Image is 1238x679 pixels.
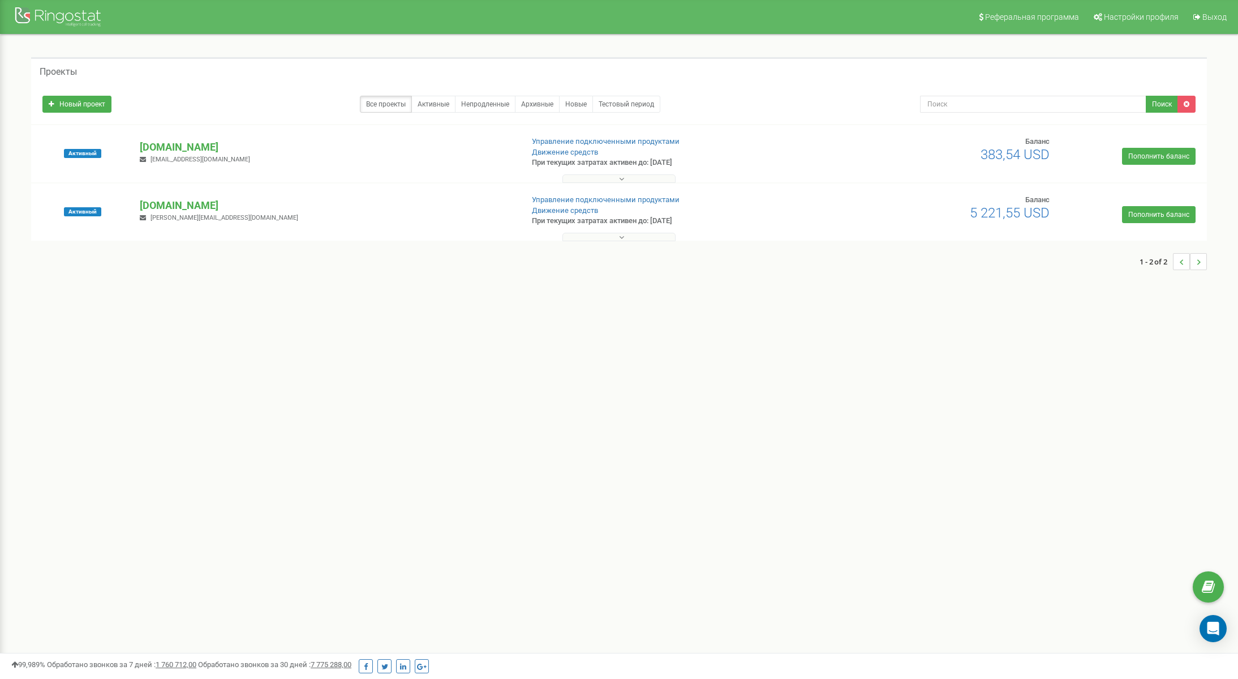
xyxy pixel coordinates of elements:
a: Новый проект [42,96,111,113]
span: Реферальная программа [985,12,1079,22]
span: Обработано звонков за 30 дней : [198,660,351,669]
a: Управление подключенными продуктами [532,195,680,204]
span: Обработано звонков за 7 дней : [47,660,196,669]
a: Тестовый период [592,96,660,113]
span: Настройки профиля [1104,12,1179,22]
u: 7 775 288,00 [311,660,351,669]
a: Движение средств [532,148,598,156]
p: При текущих затратах активен до: [DATE] [532,216,807,227]
span: [PERSON_NAME][EMAIL_ADDRESS][DOMAIN_NAME] [151,214,298,221]
a: Пополнить баланс [1122,206,1196,223]
span: 383,54 USD [981,147,1050,163]
span: Выход [1202,12,1227,22]
p: [DOMAIN_NAME] [140,198,513,213]
a: Архивные [515,96,560,113]
span: 5 221,55 USD [970,205,1050,221]
p: [DOMAIN_NAME] [140,140,513,155]
span: Активный [64,149,101,158]
span: Баланс [1025,137,1050,146]
a: Движение средств [532,206,598,215]
u: 1 760 712,00 [156,660,196,669]
span: Баланс [1025,195,1050,204]
a: Непродленные [455,96,515,113]
nav: ... [1140,242,1207,281]
a: Активные [411,96,455,113]
a: Пополнить баланс [1122,148,1196,165]
a: Управление подключенными продуктами [532,137,680,146]
a: Все проекты [360,96,412,113]
span: [EMAIL_ADDRESS][DOMAIN_NAME] [151,156,250,163]
span: 1 - 2 of 2 [1140,253,1173,270]
a: Новые [559,96,593,113]
span: 99,989% [11,660,45,669]
input: Поиск [920,96,1146,113]
p: При текущих затратах активен до: [DATE] [532,157,807,168]
div: Open Intercom Messenger [1200,615,1227,642]
h5: Проекты [40,67,77,77]
button: Поиск [1146,96,1178,113]
span: Активный [64,207,101,216]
